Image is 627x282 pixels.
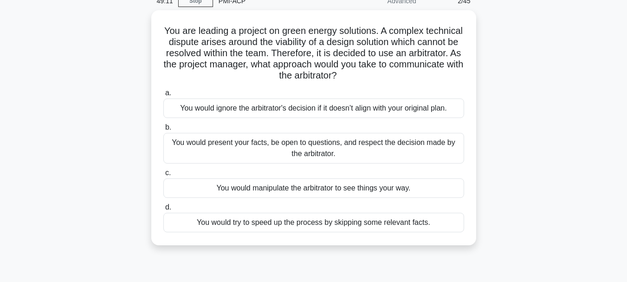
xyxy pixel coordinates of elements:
span: b. [165,123,171,131]
div: You would manipulate the arbitrator to see things your way. [163,178,464,198]
div: You would present your facts, be open to questions, and respect the decision made by the arbitrator. [163,133,464,164]
span: a. [165,89,171,97]
h5: You are leading a project on green energy solutions. A complex technical dispute arises around th... [162,25,465,82]
span: c. [165,169,171,177]
span: d. [165,203,171,211]
div: You would try to speed up the process by skipping some relevant facts. [163,213,464,232]
div: You would ignore the arbitrator's decision if it doesn’t align with your original plan. [163,98,464,118]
